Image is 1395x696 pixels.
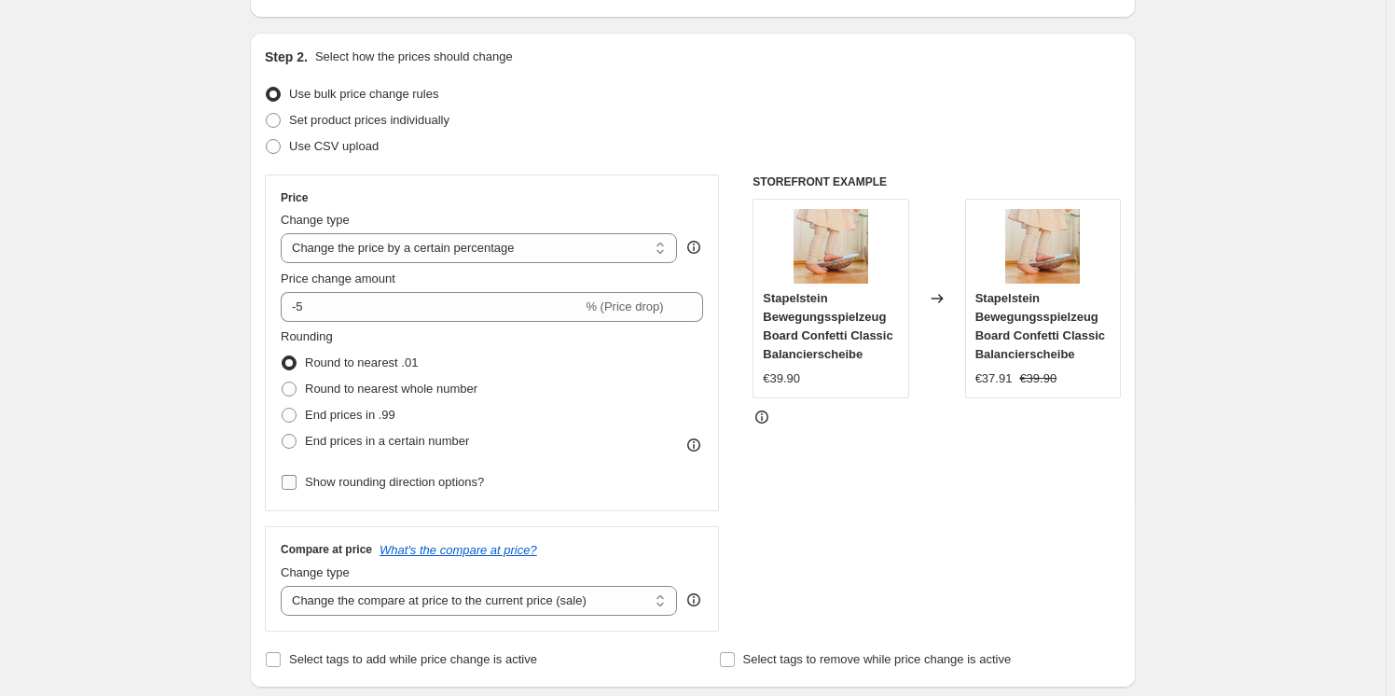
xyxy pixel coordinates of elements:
[684,238,703,257] div: help
[289,652,537,666] span: Select tags to add while price change is active
[281,190,308,205] h3: Price
[1019,369,1057,388] strike: €39.90
[315,48,513,66] p: Select how the prices should change
[743,652,1012,666] span: Select tags to remove while price change is active
[305,475,484,489] span: Show rounding direction options?
[305,355,418,369] span: Round to nearest .01
[794,209,868,284] img: 2_9dfc8c96-ccd2-4738-868a-7d93e27ab1c7_80x.jpg
[380,543,537,557] button: What's the compare at price?
[281,271,395,285] span: Price change amount
[586,299,663,313] span: % (Price drop)
[305,408,395,422] span: End prices in .99
[975,291,1105,361] span: Stapelstein Bewegungsspielzeug Board Confetti Classic Balancierscheibe
[753,174,1121,189] h6: STOREFRONT EXAMPLE
[684,591,703,609] div: help
[975,369,1013,388] div: €37.91
[763,291,892,361] span: Stapelstein Bewegungsspielzeug Board Confetti Classic Balancierscheibe
[289,139,379,153] span: Use CSV upload
[289,113,449,127] span: Set product prices individually
[281,292,582,322] input: -15
[281,213,350,227] span: Change type
[281,542,372,557] h3: Compare at price
[281,329,333,343] span: Rounding
[281,565,350,579] span: Change type
[305,434,469,448] span: End prices in a certain number
[1005,209,1080,284] img: 2_9dfc8c96-ccd2-4738-868a-7d93e27ab1c7_80x.jpg
[265,48,308,66] h2: Step 2.
[763,369,800,388] div: €39.90
[289,87,438,101] span: Use bulk price change rules
[305,382,477,396] span: Round to nearest whole number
